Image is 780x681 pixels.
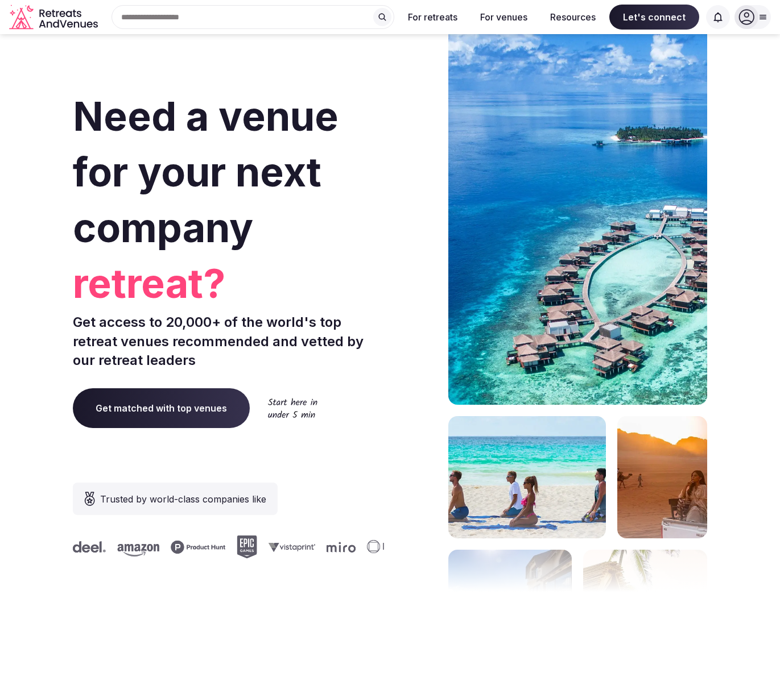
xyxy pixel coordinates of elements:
[617,416,707,538] img: woman sitting in back of truck with camels
[236,535,257,558] svg: Epic Games company logo
[72,541,105,553] svg: Deel company logo
[73,256,386,312] span: retreat?
[73,92,339,252] span: Need a venue for your next company
[9,5,100,30] a: Visit the homepage
[471,5,536,30] button: For venues
[73,388,250,428] a: Get matched with top venues
[609,5,699,30] span: Let's connect
[366,540,429,554] svg: Invisible company logo
[73,313,386,370] p: Get access to 20,000+ of the world's top retreat venues recommended and vetted by our retreat lea...
[9,5,100,30] svg: Retreats and Venues company logo
[100,492,266,506] span: Trusted by world-class companies like
[326,542,355,553] svg: Miro company logo
[268,398,317,418] img: Start here in under 5 min
[541,5,605,30] button: Resources
[448,416,606,538] img: yoga on tropical beach
[399,5,467,30] button: For retreats
[268,542,315,552] svg: Vistaprint company logo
